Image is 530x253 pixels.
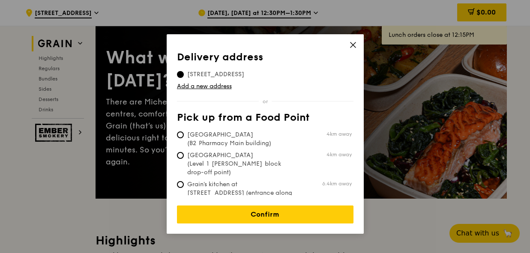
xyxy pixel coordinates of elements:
[177,205,353,223] a: Confirm
[177,131,184,138] input: [GEOGRAPHIC_DATA] (B2 Pharmacy Main building)4km away
[177,180,305,214] span: Grain's kitchen at [STREET_ADDRESS] (entrance along [PERSON_NAME][GEOGRAPHIC_DATA])
[322,180,352,187] span: 6.4km away
[326,151,352,158] span: 4km away
[177,51,353,67] th: Delivery address
[177,131,305,148] span: [GEOGRAPHIC_DATA] (B2 Pharmacy Main building)
[177,151,305,177] span: [GEOGRAPHIC_DATA] (Level 1 [PERSON_NAME] block drop-off point)
[177,70,255,79] span: [STREET_ADDRESS]
[177,71,184,78] input: [STREET_ADDRESS]
[177,112,353,127] th: Pick up from a Food Point
[326,131,352,137] span: 4km away
[177,152,184,159] input: [GEOGRAPHIC_DATA] (Level 1 [PERSON_NAME] block drop-off point)4km away
[177,181,184,188] input: Grain's kitchen at [STREET_ADDRESS] (entrance along [PERSON_NAME][GEOGRAPHIC_DATA])6.4km away
[177,82,353,91] a: Add a new address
